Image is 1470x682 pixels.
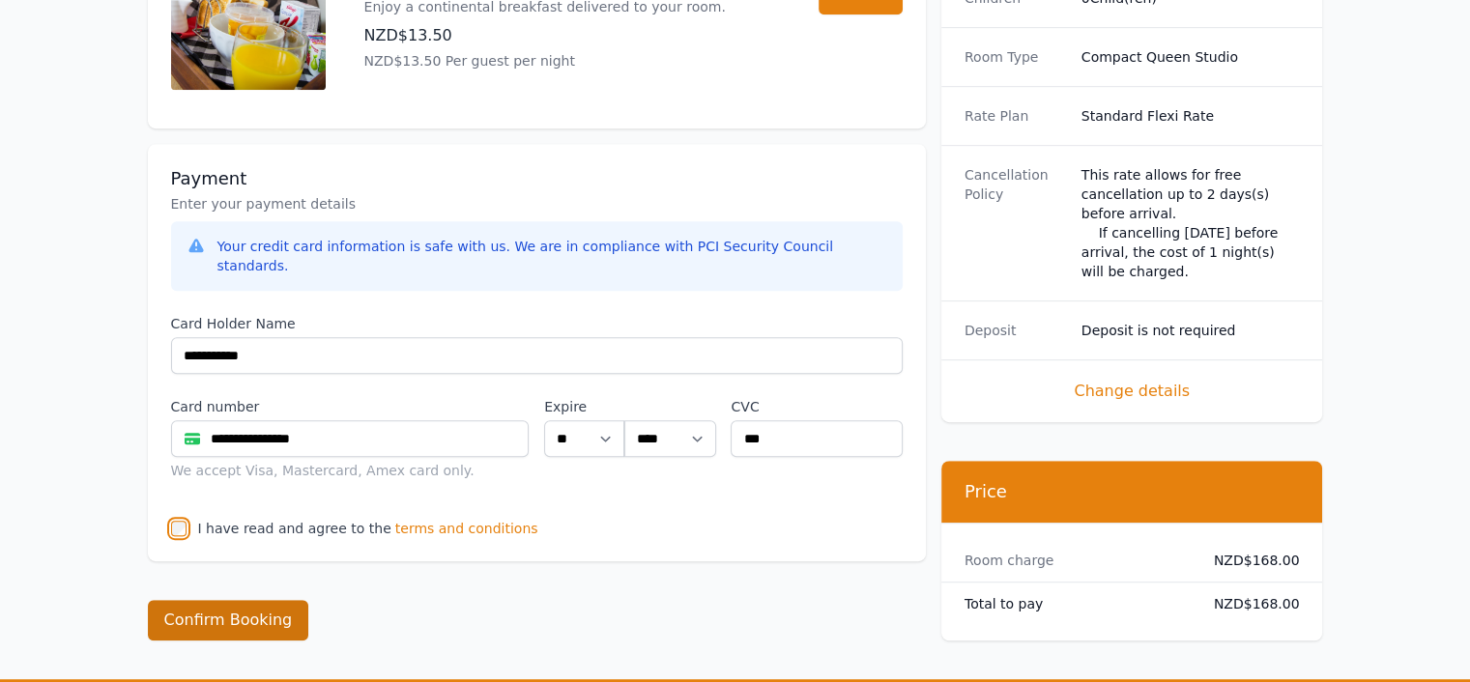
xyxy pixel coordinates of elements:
[1081,165,1300,281] div: This rate allows for free cancellation up to 2 days(s) before arrival. If cancelling [DATE] befor...
[171,194,903,213] p: Enter your payment details
[1198,594,1300,613] dd: NZD$168.00
[217,237,887,275] div: Your credit card information is safe with us. We are in compliance with PCI Security Council stan...
[1081,47,1300,67] dd: Compact Queen Studio
[198,521,391,536] label: I have read and agree to the
[364,24,726,47] p: NZD$13.50
[965,551,1183,570] dt: Room charge
[965,106,1066,126] dt: Rate Plan
[171,167,903,190] h3: Payment
[965,480,1300,503] h3: Price
[965,321,1066,340] dt: Deposit
[544,397,624,416] label: Expire
[965,47,1066,67] dt: Room Type
[171,397,530,416] label: Card number
[965,594,1183,613] dt: Total to pay
[171,314,903,333] label: Card Holder Name
[1081,106,1300,126] dd: Standard Flexi Rate
[1198,551,1300,570] dd: NZD$168.00
[364,51,726,71] p: NZD$13.50 Per guest per night
[395,519,538,538] span: terms and conditions
[148,600,309,640] button: Confirm Booking
[1081,321,1300,340] dd: Deposit is not required
[731,397,902,416] label: CVC
[171,461,530,480] div: We accept Visa, Mastercard, Amex card only.
[965,380,1300,403] span: Change details
[965,165,1066,281] dt: Cancellation Policy
[624,397,715,416] label: .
